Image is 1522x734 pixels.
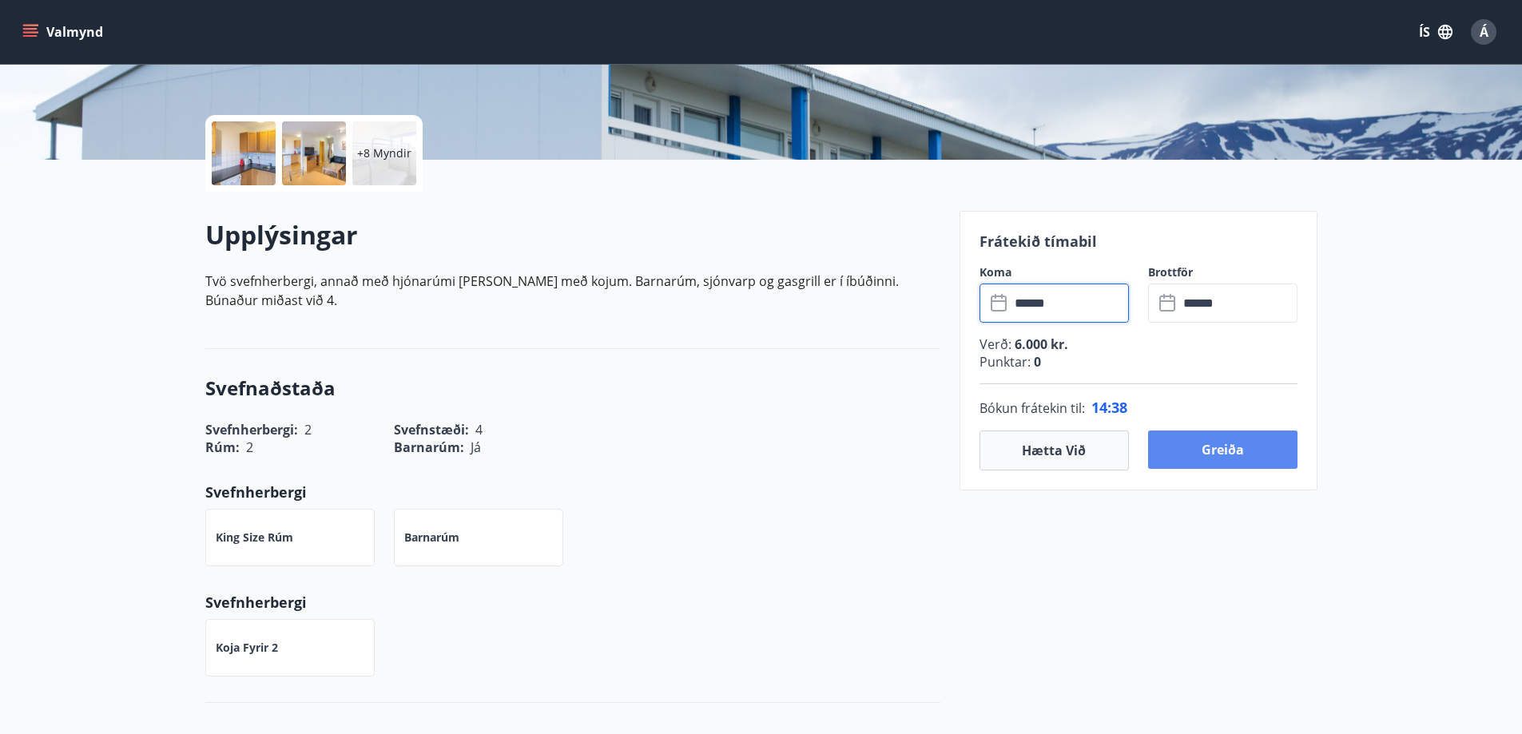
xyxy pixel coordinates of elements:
[1011,335,1068,353] span: 6.000 kr.
[205,217,940,252] h2: Upplýsingar
[1111,398,1127,417] span: 38
[205,438,240,456] span: Rúm :
[19,18,109,46] button: menu
[357,145,411,161] p: +8 Myndir
[980,353,1297,371] p: Punktar :
[980,264,1129,280] label: Koma
[205,482,940,502] p: Svefnherbergi
[216,640,278,656] p: Koja fyrir 2
[394,438,464,456] span: Barnarúm :
[205,592,940,613] p: Svefnherbergi
[1148,430,1297,469] button: Greiða
[246,438,253,456] span: 2
[1091,398,1111,417] span: 14 :
[980,399,1085,418] span: Bókun frátekin til :
[216,530,293,546] p: King Size rúm
[980,335,1297,353] p: Verð :
[1031,353,1041,371] span: 0
[471,438,481,456] span: Já
[404,530,459,546] p: Barnarúm
[980,430,1129,470] button: Hætta við
[1480,23,1488,41] span: Á
[1410,18,1461,46] button: ÍS
[1464,13,1503,51] button: Á
[205,375,940,402] h3: Svefnaðstaða
[205,272,940,310] p: Tvö svefnherbergi, annað með hjónarúmi [PERSON_NAME] með kojum. Barnarúm, sjónvarp og gasgrill er...
[980,231,1297,252] p: Frátekið tímabil
[1148,264,1297,280] label: Brottför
